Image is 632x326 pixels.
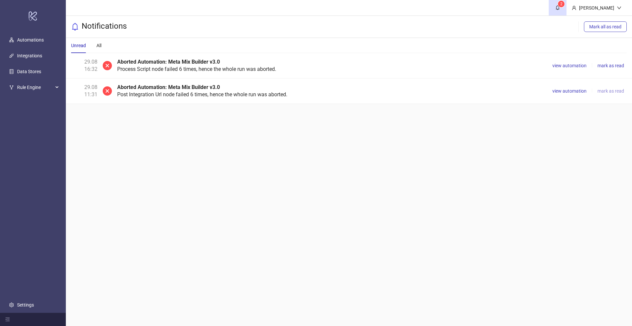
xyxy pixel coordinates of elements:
[96,42,101,49] div: All
[17,69,41,74] a: Data Stores
[71,58,97,73] div: 29.08 16:32
[595,87,627,95] button: mark as read
[550,62,589,70] button: view automation
[82,21,127,32] h3: Notifications
[558,1,565,7] sup: 2
[597,63,624,68] span: mark as read
[572,6,576,10] span: user
[589,24,621,29] span: Mark all as read
[17,81,53,94] span: Rule Engine
[117,59,220,65] b: Aborted Automation: Meta Mix Builder v3.0
[576,4,617,12] div: [PERSON_NAME]
[103,84,112,98] span: close-circle
[5,317,10,322] span: menu-fold
[550,87,589,95] button: view automation
[71,23,79,31] span: bell
[71,42,86,49] div: Unread
[595,62,627,70] button: mark as read
[584,21,627,32] button: Mark all as read
[17,53,42,58] a: Integrations
[17,302,34,308] a: Settings
[552,63,587,68] span: view automation
[17,37,44,43] a: Automations
[555,5,560,10] span: bell
[117,84,544,98] div: Post Integration Url node failed 6 times, hence the whole run was aborted.
[9,85,14,90] span: fork
[552,88,587,94] span: view automation
[117,84,220,90] b: Aborted Automation: Meta Mix Builder v3.0
[103,58,112,73] span: close-circle
[560,2,563,6] span: 2
[71,84,97,98] div: 29.08 11:31
[117,58,544,73] div: Process Script node failed 6 times, hence the whole run was aborted.
[597,88,624,94] span: mark as read
[617,6,621,10] span: down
